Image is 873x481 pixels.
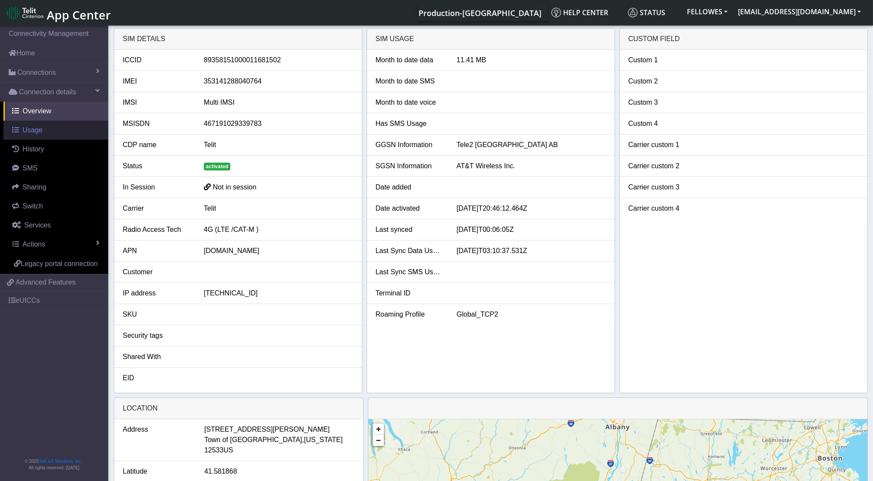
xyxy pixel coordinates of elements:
a: Zoom in [373,423,384,435]
span: [STREET_ADDRESS][PERSON_NAME] [204,424,330,435]
a: Zoom out [373,435,384,446]
div: Carrier [116,203,197,214]
button: [EMAIL_ADDRESS][DOMAIN_NAME] [733,4,866,19]
img: knowledge.svg [551,8,561,17]
span: Not in session [213,183,257,191]
div: EID [116,373,197,383]
div: Address [116,424,198,455]
div: Multi IMSI [197,97,360,108]
a: App Center [7,3,110,22]
div: Custom field [620,29,867,50]
div: SGSN Information [369,161,450,171]
a: Your current platform instance [418,4,541,21]
span: Services [24,221,51,229]
a: Help center [548,4,625,21]
a: Sharing [3,178,108,197]
div: AT&T Wireless Inc. [450,161,612,171]
a: Status [625,4,682,21]
div: Custom 4 [622,119,703,129]
span: Switch [23,202,43,210]
div: Month to date SMS [369,76,450,87]
div: Month to date data [369,55,450,65]
span: Advanced Features [16,277,76,288]
span: History [23,145,44,153]
div: 41.581868 [198,466,361,477]
div: Carrier custom 4 [622,203,703,214]
div: Last Sync Data Usage [369,246,450,256]
a: Usage [3,121,108,140]
span: Sharing [23,183,46,191]
span: US [223,445,233,455]
div: Has SMS Usage [369,119,450,129]
div: SIM details [114,29,362,50]
div: Custom 1 [622,55,703,65]
span: Usage [23,126,42,134]
div: Status [116,161,197,171]
span: 12533 [204,445,224,455]
span: Connection details [19,87,76,97]
div: Month to date voice [369,97,450,108]
div: Date added [369,182,450,192]
span: Status [628,8,665,17]
img: status.svg [628,8,638,17]
span: Town of [GEOGRAPHIC_DATA], [204,435,304,445]
span: Legacy portal connection [21,260,98,267]
div: Telit [197,140,360,150]
span: Help center [551,8,608,17]
div: Shared With [116,352,197,362]
span: activated [204,163,231,170]
div: IMEI [116,76,197,87]
div: 89358151000011681502 [197,55,360,65]
img: logo-telit-cinterion-gw-new.png [7,6,43,20]
div: SIM usage [367,29,615,50]
div: 4G (LTE /CAT-M ) [197,224,360,235]
div: Carrier custom 3 [622,182,703,192]
div: [DATE]T03:10:37.531Z [450,246,612,256]
span: SMS [23,164,38,172]
span: Overview [23,107,52,115]
span: Connections [17,67,56,78]
div: Customer [116,267,197,277]
div: Radio Access Tech [116,224,197,235]
div: SKU [116,309,197,320]
a: Telit IoT Solutions, Inc. [39,459,82,464]
div: In Session [116,182,197,192]
div: Carrier custom 2 [622,161,703,171]
div: 353141288040764 [197,76,360,87]
div: Custom 2 [622,76,703,87]
div: [TECHNICAL_ID] [197,288,360,298]
div: Security tags [116,330,197,341]
div: Telit [197,203,360,214]
span: [US_STATE] [304,435,343,445]
a: Services [3,216,108,235]
a: Actions [3,235,108,254]
span: App Center [47,7,111,23]
a: Switch [3,197,108,216]
div: Custom 3 [622,97,703,108]
span: Actions [23,240,45,248]
div: ICCID [116,55,197,65]
div: Roaming Profile [369,309,450,320]
button: FELLOWES [682,4,733,19]
div: Terminal ID [369,288,450,298]
div: MSISDN [116,119,197,129]
div: [DOMAIN_NAME] [197,246,360,256]
a: SMS [3,159,108,178]
div: Last Sync SMS Usage [369,267,450,277]
span: Production-[GEOGRAPHIC_DATA] [419,8,541,18]
div: Latitude [116,466,198,477]
div: IP address [116,288,197,298]
div: Tele2 [GEOGRAPHIC_DATA] AB [450,140,612,150]
div: APN [116,246,197,256]
div: Global_TCP2 [450,309,612,320]
a: Overview [3,102,108,121]
div: Last synced [369,224,450,235]
div: 467191029339783 [197,119,360,129]
div: IMSI [116,97,197,108]
div: 11.41 MB [450,55,612,65]
div: [DATE]T00:06:05Z [450,224,612,235]
div: LOCATION [114,398,363,419]
div: [DATE]T20:46:12.464Z [450,203,612,214]
div: GGSN Information [369,140,450,150]
div: Date activated [369,203,450,214]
